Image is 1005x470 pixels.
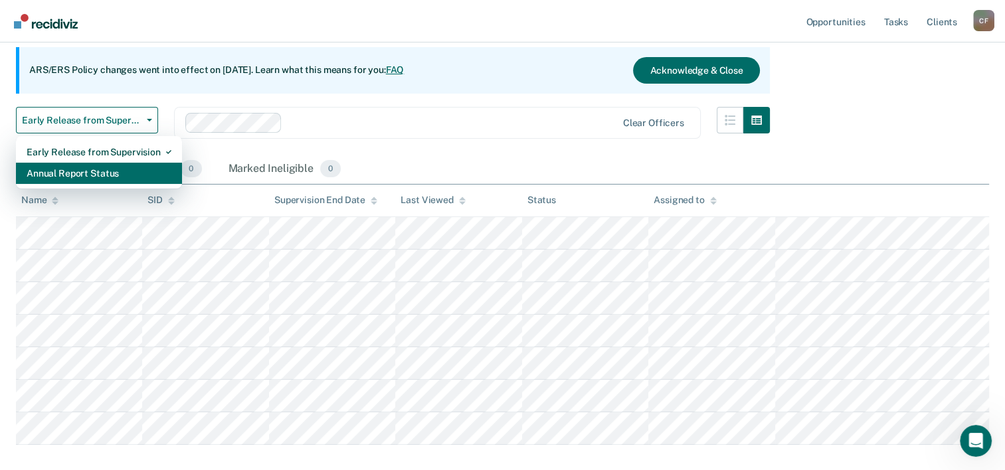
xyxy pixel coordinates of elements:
button: Early Release from Supervision [16,107,158,133]
div: Status [527,195,556,206]
div: Annual Report Status [27,163,171,184]
div: Name [21,195,58,206]
span: Early Release from Supervision [22,115,141,126]
div: C F [973,10,994,31]
p: ARS/ERS Policy changes went into effect on [DATE]. Learn what this means for you: [29,64,404,77]
div: SID [147,195,175,206]
span: 0 [320,160,341,177]
button: Acknowledge & Close [633,57,759,84]
div: Early Release from Supervision [27,141,171,163]
div: Last Viewed [401,195,465,206]
div: Assigned to [654,195,716,206]
iframe: Intercom live chat [960,425,992,457]
span: 0 [181,160,201,177]
div: Marked Ineligible0 [226,155,344,184]
div: Supervision End Date [274,195,377,206]
div: Clear officers [623,118,684,129]
a: FAQ [386,64,405,75]
button: Profile dropdown button [973,10,994,31]
img: Recidiviz [14,14,78,29]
